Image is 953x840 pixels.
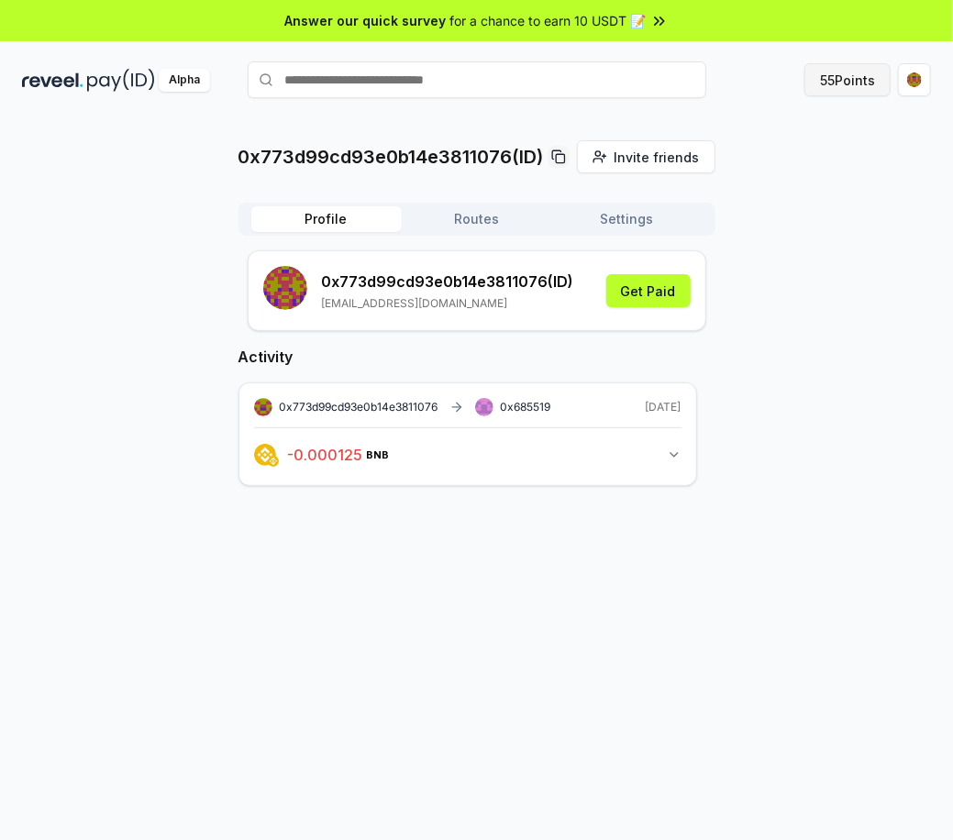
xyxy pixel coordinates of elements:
button: Get Paid [606,274,691,307]
p: 0x773d99cd93e0b14e3811076 (ID) [322,271,574,293]
img: reveel_dark [22,69,83,92]
button: Settings [552,206,703,232]
span: [DATE] [646,400,682,414]
span: Answer our quick survey [285,11,447,30]
span: 0x685519 [501,400,551,414]
h2: Activity [238,346,697,368]
button: Routes [402,206,552,232]
span: for a chance to earn 10 USDT 📝 [450,11,647,30]
p: 0x773d99cd93e0b14e3811076(ID) [238,144,544,170]
img: logo.png [254,444,276,466]
span: 0x773d99cd93e0b14e3811076 [280,400,438,414]
button: 55Points [804,63,891,96]
button: Profile [251,206,402,232]
div: Alpha [159,69,210,92]
span: Invite friends [615,148,700,167]
p: [EMAIL_ADDRESS][DOMAIN_NAME] [322,296,574,311]
img: logo.png [268,456,279,467]
button: -0.000125BNB [254,439,682,470]
button: Invite friends [577,140,715,173]
img: pay_id [87,69,155,92]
